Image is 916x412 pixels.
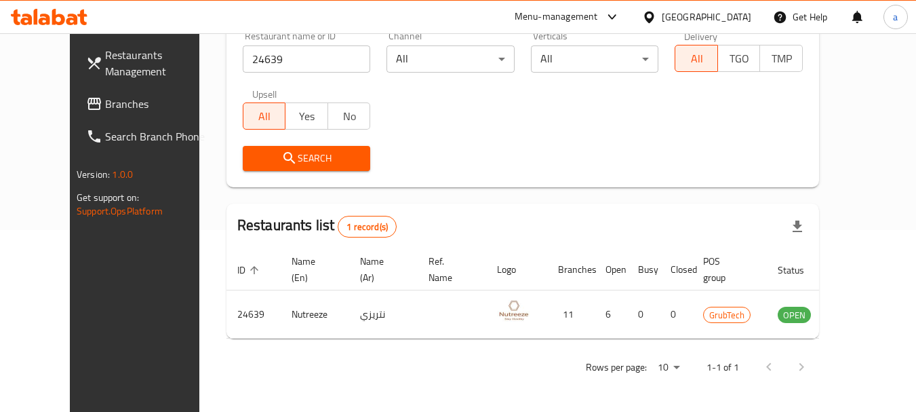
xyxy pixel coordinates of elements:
[226,249,885,339] table: enhanced table
[531,45,659,73] div: All
[237,215,397,238] h2: Restaurants list
[105,96,212,112] span: Branches
[243,146,371,171] button: Search
[778,307,811,323] span: OPEN
[75,88,223,120] a: Branches
[627,291,660,339] td: 0
[586,359,647,376] p: Rows per page:
[327,102,371,130] button: No
[723,49,755,69] span: TGO
[254,150,360,167] span: Search
[717,45,761,72] button: TGO
[291,107,323,126] span: Yes
[77,166,110,183] span: Version:
[893,10,898,24] span: a
[105,47,212,79] span: Restaurants Management
[660,249,692,291] th: Closed
[429,253,470,286] span: Ref. Name
[334,107,365,126] span: No
[778,307,811,323] div: OPEN
[675,45,718,72] button: All
[706,359,739,376] p: 1-1 of 1
[684,31,718,41] label: Delivery
[252,89,277,98] label: Upsell
[662,10,751,24] div: [GEOGRAPHIC_DATA]
[627,249,660,291] th: Busy
[105,128,212,145] span: Search Branch Phone
[778,262,822,278] span: Status
[281,291,349,339] td: Nutreeze
[249,107,281,126] span: All
[360,253,401,286] span: Name (Ar)
[547,249,595,291] th: Branches
[704,307,750,323] span: GrubTech
[243,45,371,73] input: Search for restaurant name or ID..
[781,210,814,243] div: Export file
[547,291,595,339] td: 11
[703,253,751,286] span: POS group
[112,166,133,183] span: 1.0.0
[765,49,797,69] span: TMP
[595,249,627,291] th: Open
[681,49,713,69] span: All
[660,291,692,339] td: 0
[75,39,223,88] a: Restaurants Management
[652,358,685,378] div: Rows per page:
[515,9,598,25] div: Menu-management
[226,291,281,339] td: 24639
[75,120,223,153] a: Search Branch Phone
[595,291,627,339] td: 6
[386,45,515,73] div: All
[77,189,139,206] span: Get support on:
[243,102,286,130] button: All
[237,262,263,278] span: ID
[338,221,396,233] span: 1 record(s)
[497,295,531,329] img: Nutreeze
[338,216,397,238] div: Total records count
[486,249,547,291] th: Logo
[292,253,333,286] span: Name (En)
[77,202,163,220] a: Support.OpsPlatform
[759,45,803,72] button: TMP
[285,102,328,130] button: Yes
[349,291,418,339] td: نتريزي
